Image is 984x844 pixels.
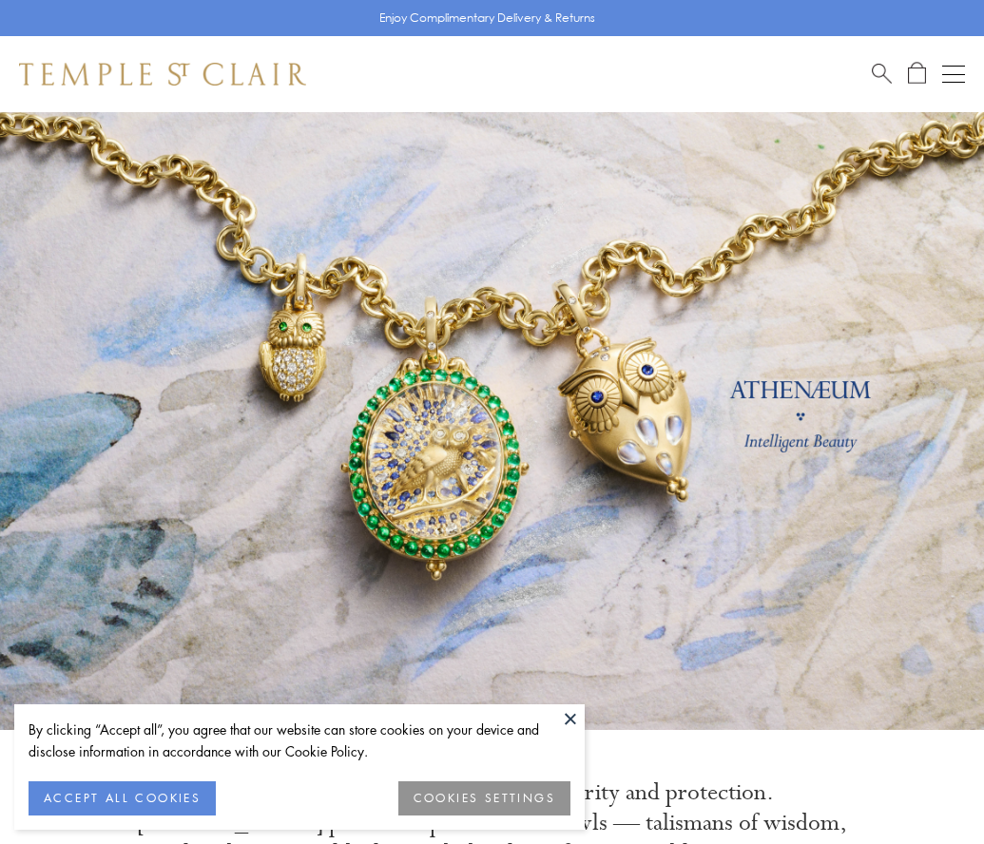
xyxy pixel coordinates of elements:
[872,62,892,86] a: Search
[29,781,216,815] button: ACCEPT ALL COOKIES
[29,719,570,762] div: By clicking “Accept all”, you agree that our website can store cookies on your device and disclos...
[398,781,570,815] button: COOKIES SETTINGS
[19,63,306,86] img: Temple St. Clair
[942,63,965,86] button: Open navigation
[908,62,926,86] a: Open Shopping Bag
[379,9,595,28] p: Enjoy Complimentary Delivery & Returns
